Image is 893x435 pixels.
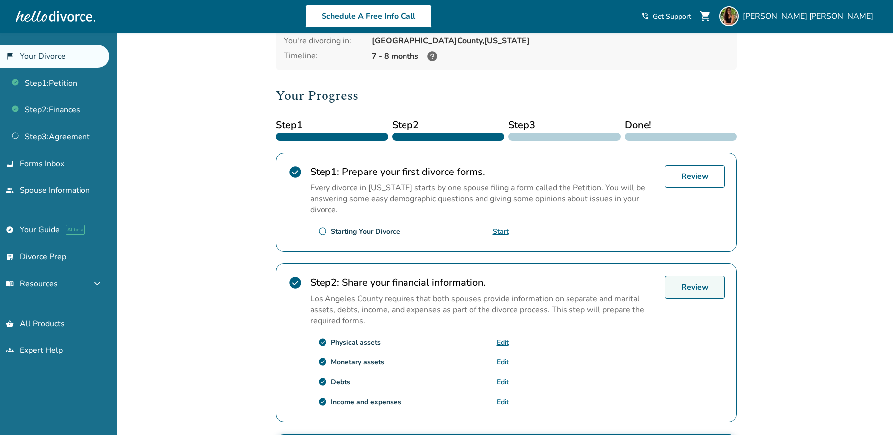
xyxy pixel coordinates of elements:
h2: Share your financial information. [310,276,657,289]
a: Review [665,276,725,299]
span: shopping_basket [6,320,14,328]
span: Get Support [653,12,691,21]
span: Step 3 [508,118,621,133]
span: Forms Inbox [20,158,64,169]
img: logo_orange.svg [16,16,24,24]
strong: Step 1 : [310,165,339,178]
a: Schedule A Free Info Call [305,5,432,28]
span: people [6,186,14,194]
div: Debts [331,377,350,387]
div: [GEOGRAPHIC_DATA] County, [US_STATE] [372,35,729,46]
span: groups [6,347,14,354]
span: Done! [625,118,737,133]
h2: Your Progress [276,86,737,106]
a: Start [493,227,509,236]
div: You're divorcing in: [284,35,364,46]
span: radio_button_unchecked [318,227,327,236]
span: Step 2 [392,118,504,133]
div: v 4.0.25 [28,16,49,24]
span: explore [6,226,14,234]
div: Physical assets [331,338,381,347]
div: Income and expenses [331,397,401,407]
img: Kathryn Rucker [719,6,739,26]
span: Step 1 [276,118,388,133]
a: Edit [497,397,509,407]
span: expand_more [91,278,103,290]
div: Timeline: [284,50,364,62]
iframe: Chat Widget [843,387,893,435]
span: check_circle [288,165,302,179]
img: website_grey.svg [16,26,24,34]
img: tab_keywords_by_traffic_grey.svg [99,58,107,66]
span: [PERSON_NAME] [PERSON_NAME] [743,11,877,22]
span: check_circle [318,338,327,347]
span: check_circle [318,377,327,386]
a: phone_in_talkGet Support [641,12,691,21]
span: check_circle [288,276,302,290]
div: Domain: [DOMAIN_NAME] [26,26,109,34]
strong: Step 2 : [310,276,339,289]
a: Review [665,165,725,188]
img: tab_domain_overview_orange.svg [27,58,35,66]
p: Los Angeles County requires that both spouses provide information on separate and marital assets,... [310,293,657,326]
div: Monetary assets [331,357,384,367]
a: Edit [497,338,509,347]
div: Starting Your Divorce [331,227,400,236]
h2: Prepare your first divorce forms. [310,165,657,178]
span: flag_2 [6,52,14,60]
span: AI beta [66,225,85,235]
a: Edit [497,377,509,387]
span: list_alt_check [6,253,14,261]
span: check_circle [318,357,327,366]
span: Resources [6,278,58,289]
span: menu_book [6,280,14,288]
div: Domain Overview [38,59,89,65]
span: check_circle [318,397,327,406]
p: Every divorce in [US_STATE] starts by one spouse filing a form called the Petition. You will be a... [310,182,657,215]
span: inbox [6,160,14,168]
a: Edit [497,357,509,367]
span: shopping_cart [699,10,711,22]
div: Keywords by Traffic [110,59,167,65]
div: 7 - 8 months [372,50,729,62]
span: phone_in_talk [641,12,649,20]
